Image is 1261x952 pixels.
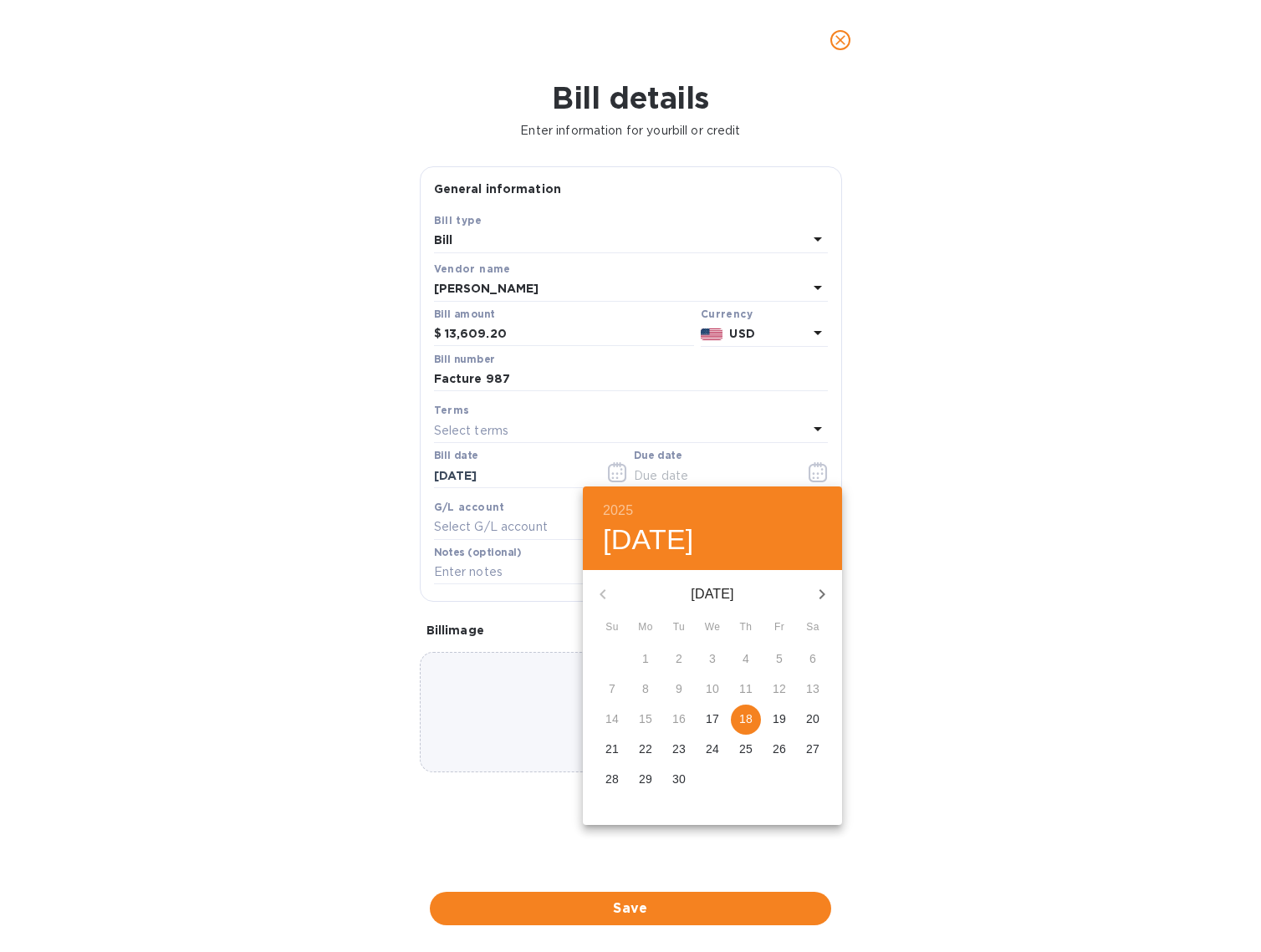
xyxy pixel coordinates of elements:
[672,741,686,757] p: 23
[603,522,694,557] button: [DATE]
[697,705,727,735] button: 17
[739,710,753,727] p: 18
[731,619,761,636] span: Th
[664,619,694,636] span: Tu
[664,735,694,765] button: 23
[764,735,794,765] button: 26
[597,619,627,636] span: Su
[731,735,761,765] button: 25
[630,765,661,795] button: 29
[630,735,661,765] button: 22
[597,735,627,765] button: 21
[697,619,727,636] span: We
[605,741,619,757] p: 21
[806,710,819,727] p: 20
[623,584,802,604] p: [DATE]
[639,741,652,757] p: 22
[731,705,761,735] button: 18
[630,619,661,636] span: Mo
[605,771,619,787] p: 28
[739,741,753,757] p: 25
[664,765,694,795] button: 30
[798,705,828,735] button: 20
[806,741,819,757] p: 27
[639,771,652,787] p: 29
[773,710,786,727] p: 19
[672,771,686,787] p: 30
[706,741,719,757] p: 24
[764,619,794,636] span: Fr
[764,705,794,735] button: 19
[798,735,828,765] button: 27
[706,710,719,727] p: 17
[603,499,633,522] button: 2025
[773,741,786,757] p: 26
[597,765,627,795] button: 28
[798,619,828,636] span: Sa
[697,735,727,765] button: 24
